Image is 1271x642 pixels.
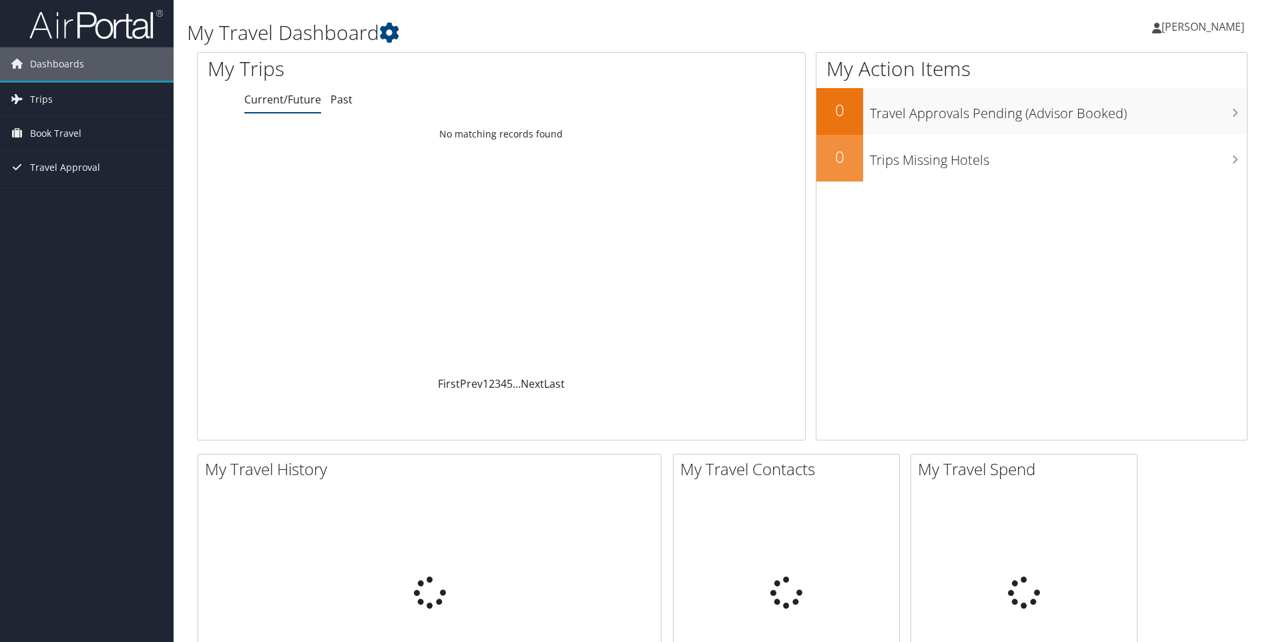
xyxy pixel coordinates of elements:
[507,376,513,391] a: 5
[1152,7,1258,47] a: [PERSON_NAME]
[816,145,863,168] h2: 0
[330,92,352,107] a: Past
[30,83,53,116] span: Trips
[489,376,495,391] a: 2
[521,376,544,391] a: Next
[680,458,899,480] h2: My Travel Contacts
[187,19,901,47] h1: My Travel Dashboard
[544,376,565,391] a: Last
[29,9,163,40] img: airportal-logo.png
[870,97,1247,123] h3: Travel Approvals Pending (Advisor Booked)
[438,376,460,391] a: First
[870,144,1247,170] h3: Trips Missing Hotels
[244,92,321,107] a: Current/Future
[918,458,1137,480] h2: My Travel Spend
[495,376,501,391] a: 3
[816,88,1247,135] a: 0Travel Approvals Pending (Advisor Booked)
[198,122,805,146] td: No matching records found
[1162,19,1244,34] span: [PERSON_NAME]
[30,117,81,150] span: Book Travel
[460,376,483,391] a: Prev
[30,47,84,81] span: Dashboards
[205,458,661,480] h2: My Travel History
[208,55,542,83] h1: My Trips
[30,151,100,184] span: Travel Approval
[816,135,1247,182] a: 0Trips Missing Hotels
[513,376,521,391] span: …
[816,55,1247,83] h1: My Action Items
[816,99,863,121] h2: 0
[501,376,507,391] a: 4
[483,376,489,391] a: 1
